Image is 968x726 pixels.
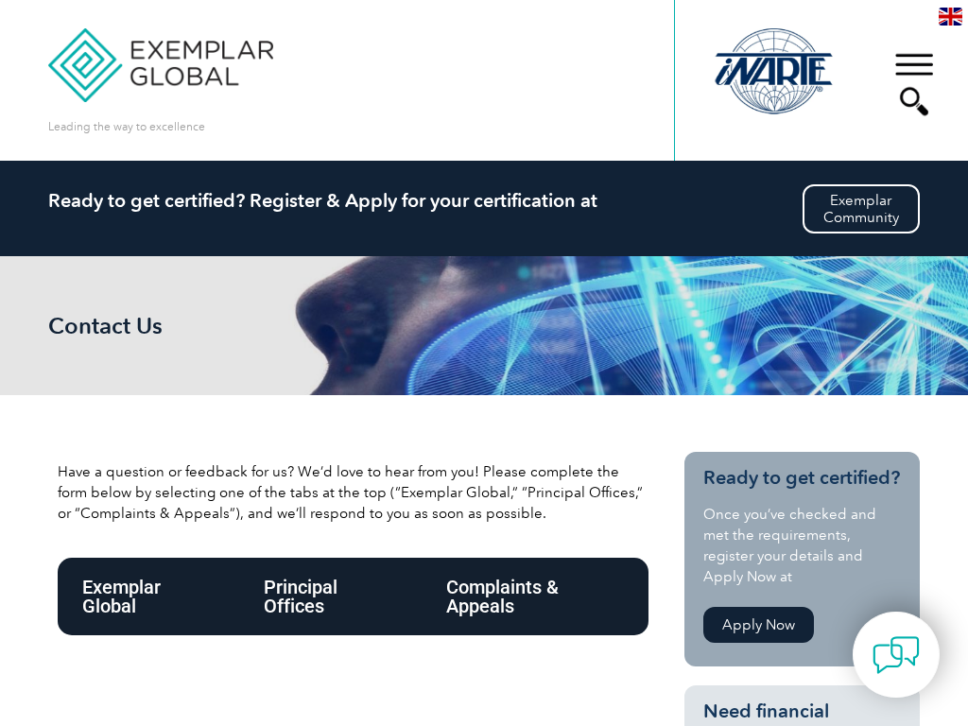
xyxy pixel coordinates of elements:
[939,8,962,26] img: en
[58,558,239,635] div: Exemplar Global
[48,313,332,338] h1: Contact Us
[422,558,648,635] div: Complaints & Appeals
[703,607,814,643] a: Apply Now
[803,184,920,233] a: ExemplarCommunity
[58,461,648,524] p: Have a question or feedback for us? We’d love to hear from you! Please complete the form below by...
[703,504,901,587] p: Once you’ve checked and met the requirements, register your details and Apply Now at
[48,189,920,212] h2: Ready to get certified? Register & Apply for your certification at
[48,116,205,137] p: Leading the way to excellence
[703,466,901,490] h3: Ready to get certified?
[873,631,920,679] img: contact-chat.png
[239,558,422,635] div: Principal Offices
